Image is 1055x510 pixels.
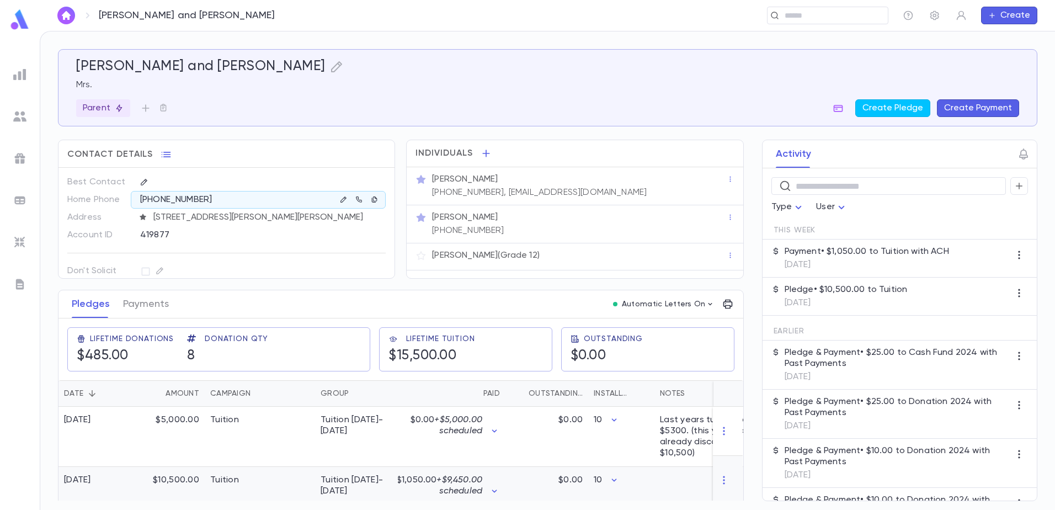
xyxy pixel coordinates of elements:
[149,212,387,223] span: [STREET_ADDRESS][PERSON_NAME][PERSON_NAME]
[771,196,806,218] div: Type
[64,475,91,486] div: [DATE]
[776,140,811,168] button: Activity
[76,59,326,75] h5: [PERSON_NAME] and [PERSON_NAME]
[398,380,505,407] div: Paid
[133,380,205,407] div: Amount
[432,212,498,223] p: [PERSON_NAME]
[60,11,73,20] img: home_white.a664292cf8c1dea59945f0da9f25487c.svg
[594,475,602,486] p: 10
[415,148,473,159] span: Individuals
[13,236,26,249] img: imports_grey.530a8a0e642e233f2baf0ef88e8c9fcb.svg
[785,445,1010,467] p: Pledge & Payment • $10.00 to Donation 2024 with Past Payments
[774,327,804,336] span: Earlier
[434,416,482,435] span: + $5,000.00 scheduled
[981,7,1037,24] button: Create
[397,475,482,497] p: $1,050.00
[816,203,835,211] span: User
[594,380,631,407] div: Installments
[210,475,239,486] div: Tuition
[13,68,26,81] img: reports_grey.c525e4749d1bce6a11f5fe2a8de1b229.svg
[76,79,1019,91] p: Mrs.
[67,209,131,226] p: Address
[660,380,685,407] div: Notes
[403,415,482,437] p: $0.00
[210,415,239,426] div: Tuition
[609,296,719,312] button: Automatic Letters On
[76,99,130,117] div: Parent
[67,262,131,280] p: Don't Solicit
[855,99,930,117] button: Create Pledge
[9,9,31,30] img: logo
[205,380,315,407] div: Campaign
[64,380,83,407] div: Date
[529,380,583,407] div: Outstanding
[64,415,91,426] div: [DATE]
[466,385,483,402] button: Sort
[785,246,949,257] p: Payment • $1,050.00 to Tuition with ACH
[83,103,124,114] p: Parent
[432,225,504,236] p: [PHONE_NUMBER]
[72,290,110,318] button: Pledges
[785,470,1010,481] p: [DATE]
[251,385,268,402] button: Sort
[388,348,456,364] h5: $15,500.00
[321,415,392,437] div: Tuition 2025-2026
[210,380,251,407] div: Campaign
[785,259,949,270] p: [DATE]
[937,99,1019,117] button: Create Payment
[58,380,133,407] div: Date
[432,174,498,185] p: [PERSON_NAME]
[13,194,26,207] img: batches_grey.339ca447c9d9533ef1741baa751efc33.svg
[594,415,602,426] p: 10
[83,385,101,402] button: Sort
[67,226,131,244] p: Account ID
[558,415,583,426] p: $0.00
[785,347,1010,369] p: Pledge & Payment • $25.00 to Cash Fund 2024 with Past Payments
[588,380,654,407] div: Installments
[785,396,1010,418] p: Pledge & Payment • $25.00 to Donation 2024 with Past Payments
[67,191,131,209] p: Home Phone
[483,380,500,407] div: Paid
[321,475,392,497] div: Tuition 2025-2026
[571,348,606,364] h5: $0.00
[13,278,26,291] img: letters_grey.7941b92b52307dd3b8a917253454ce1c.svg
[785,421,1010,432] p: [DATE]
[166,380,199,407] div: Amount
[205,334,268,343] span: Donation Qty
[187,348,195,364] h5: 8
[785,371,1010,382] p: [DATE]
[505,380,588,407] div: Outstanding
[785,297,908,309] p: [DATE]
[13,152,26,165] img: campaigns_grey.99e729a5f7ee94e3726e6486bddda8f1.svg
[584,334,643,343] span: Outstanding
[631,385,649,402] button: Sort
[511,385,529,402] button: Sort
[140,226,332,243] div: 419877
[67,149,153,160] span: Contact Details
[140,194,212,205] p: [PHONE_NUMBER]
[816,196,848,218] div: User
[99,9,275,22] p: [PERSON_NAME] and [PERSON_NAME]
[67,173,131,191] p: Best Contact
[432,250,540,261] p: [PERSON_NAME] (Grade 12)
[771,203,792,211] span: Type
[90,334,174,343] span: Lifetime Donations
[432,187,647,198] p: [PHONE_NUMBER], [EMAIL_ADDRESS][DOMAIN_NAME]
[349,385,366,402] button: Sort
[123,290,169,318] button: Payments
[148,385,166,402] button: Sort
[406,334,475,343] span: Lifetime Tuition
[558,475,583,486] p: $0.00
[13,110,26,123] img: students_grey.60c7aba0da46da39d6d829b817ac14fc.svg
[133,407,205,467] div: $5,000.00
[622,300,706,309] p: Automatic Letters On
[785,284,908,295] p: Pledge • $10,500.00 to Tuition
[315,380,398,407] div: Group
[77,348,129,364] h5: $485.00
[774,226,816,235] span: This Week
[660,415,787,459] div: Last years tuition balance of $5300. (this year is also already discounted - $10,500)
[321,380,349,407] div: Group
[654,380,792,407] div: Notes
[436,476,482,496] span: + $9,450.00 scheduled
